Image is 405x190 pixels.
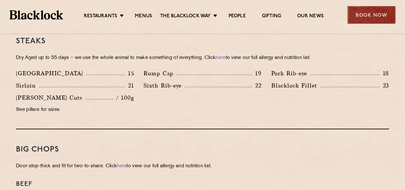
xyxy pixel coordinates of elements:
[84,13,117,20] a: Restaurants
[113,94,134,102] p: / 100g
[16,37,389,45] h3: Steaks
[271,69,310,78] p: Pork Rib-eye
[143,69,177,78] p: Rump Cap
[228,13,246,20] a: People
[262,13,281,20] a: Gifting
[125,81,134,90] p: 21
[117,164,126,169] a: here
[16,54,389,62] p: Dry Aged up to 55 days − we use the whole animal to make something of everything. Click to view o...
[10,10,63,19] img: BL_Textured_Logo-footer-cropped.svg
[271,81,320,90] p: Blacklock Fillet
[379,69,389,78] p: 18
[252,81,262,90] p: 22
[16,105,134,114] p: See pillars for sizes
[379,81,389,90] p: 23
[16,93,85,102] p: [PERSON_NAME] Cuts
[16,180,389,188] h4: Beef
[16,69,86,78] p: [GEOGRAPHIC_DATA]
[216,55,225,60] a: here
[135,13,152,20] a: Menus
[160,13,211,20] a: The Blacklock Way
[16,145,389,154] h3: Big Chops
[125,69,134,78] p: 15
[143,81,185,90] p: Sixth Rib-eye
[297,13,324,20] a: Our News
[16,162,389,171] p: Door-stop-thick and fit for two-to-share. Click to view our full allergy and nutrition list.
[347,6,395,24] div: Book Now
[252,69,262,78] p: 19
[16,81,39,90] p: Sirloin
